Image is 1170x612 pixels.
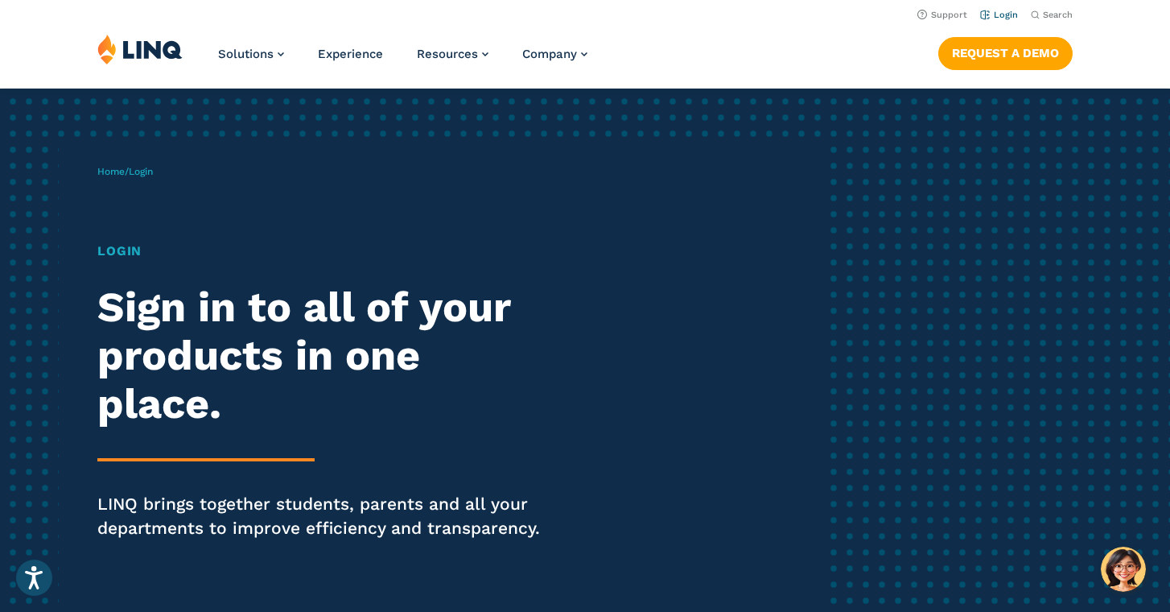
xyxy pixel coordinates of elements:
[218,34,587,87] nav: Primary Navigation
[318,47,383,61] a: Experience
[980,10,1018,20] a: Login
[97,242,548,261] h1: Login
[1101,547,1146,592] button: Hello, have a question? Let’s chat.
[522,47,587,61] a: Company
[97,166,153,177] span: /
[129,166,153,177] span: Login
[938,34,1073,69] nav: Button Navigation
[417,47,488,61] a: Resources
[218,47,284,61] a: Solutions
[218,47,274,61] span: Solutions
[417,47,478,61] span: Resources
[97,166,125,177] a: Home
[1031,9,1073,21] button: Open Search Bar
[97,283,548,428] h2: Sign in to all of your products in one place.
[1043,10,1073,20] span: Search
[917,10,967,20] a: Support
[938,37,1073,69] a: Request a Demo
[97,34,183,64] img: LINQ | K‑12 Software
[97,492,548,540] p: LINQ brings together students, parents and all your departments to improve efficiency and transpa...
[522,47,577,61] span: Company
